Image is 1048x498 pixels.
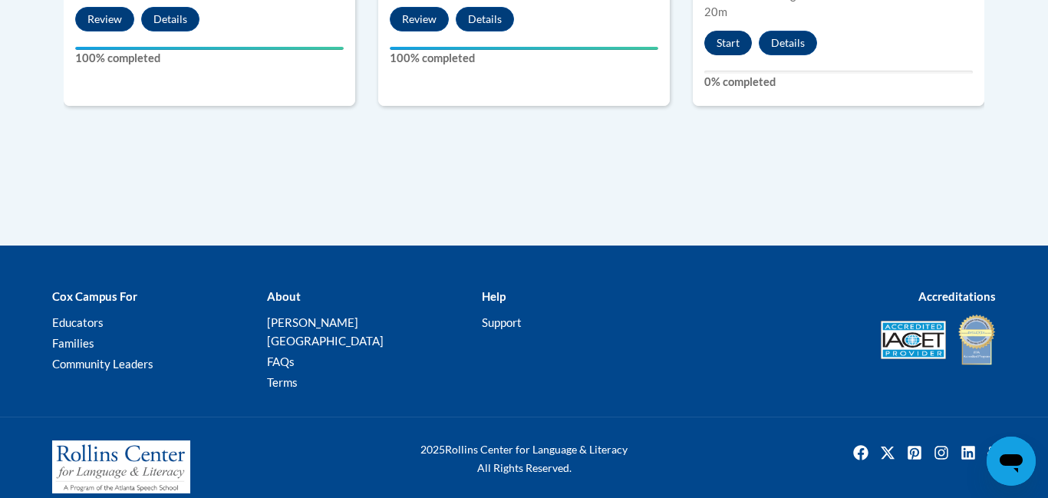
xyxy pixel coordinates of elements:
img: Pinterest icon [902,440,927,465]
a: Facebook [849,440,873,465]
div: Your progress [390,47,658,50]
a: Families [52,336,94,350]
img: Facebook group icon [983,440,1007,465]
label: 0% completed [704,74,973,91]
img: IDA® Accredited [957,313,996,367]
img: Facebook icon [849,440,873,465]
a: Terms [267,375,298,389]
img: Twitter icon [875,440,900,465]
a: Community Leaders [52,357,153,371]
b: About [267,289,301,303]
a: Instagram [929,440,954,465]
button: Start [704,31,752,55]
a: Linkedin [956,440,980,465]
label: 100% completed [390,50,658,67]
img: Instagram icon [929,440,954,465]
button: Review [75,7,134,31]
div: Your progress [75,47,344,50]
img: LinkedIn icon [956,440,980,465]
span: 2025 [420,443,445,456]
button: Details [456,7,514,31]
img: Rollins Center for Language & Literacy - A Program of the Atlanta Speech School [52,440,190,494]
b: Cox Campus For [52,289,137,303]
a: Pinterest [902,440,927,465]
a: FAQs [267,355,295,368]
iframe: Button to launch messaging window [987,437,1036,486]
button: Details [141,7,199,31]
a: Support [482,315,522,329]
span: 20m [704,5,727,18]
a: [PERSON_NAME][GEOGRAPHIC_DATA] [267,315,384,348]
a: Twitter [875,440,900,465]
button: Review [390,7,449,31]
label: 100% completed [75,50,344,67]
a: Facebook Group [983,440,1007,465]
div: Rollins Center for Language & Literacy All Rights Reserved. [363,440,685,477]
button: Details [759,31,817,55]
a: Educators [52,315,104,329]
img: Accredited IACET® Provider [881,321,946,359]
b: Accreditations [918,289,996,303]
b: Help [482,289,506,303]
